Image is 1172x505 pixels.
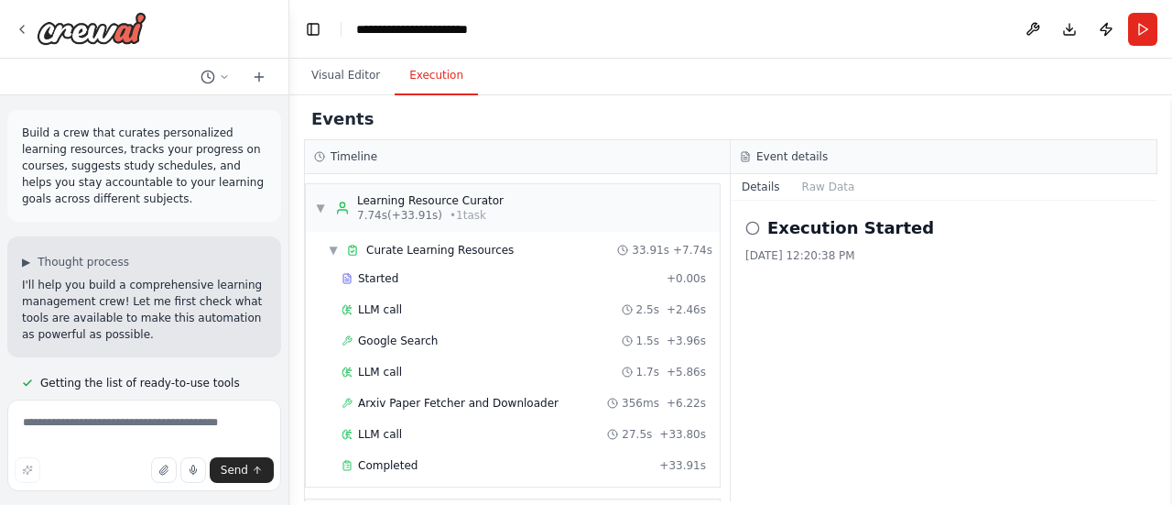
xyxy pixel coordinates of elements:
[37,12,146,45] img: Logo
[636,334,659,348] span: 1.5s
[193,66,237,88] button: Switch to previous chat
[38,255,129,269] span: Thought process
[395,57,478,95] button: Execution
[659,458,706,473] span: + 33.91s
[328,243,339,258] span: ▼
[180,457,206,483] button: Click to speak your automation idea
[667,302,706,317] span: + 2.46s
[297,57,395,95] button: Visual Editor
[358,396,559,411] span: Arxiv Paper Fetcher and Downloader
[22,255,129,269] button: ▶Thought process
[673,243,712,258] span: + 7.74s
[731,174,791,200] button: Details
[667,334,706,348] span: + 3.96s
[358,334,438,348] span: Google Search
[358,427,402,442] span: LLM call
[151,457,177,483] button: Upload files
[745,248,1143,263] div: [DATE] 12:20:38 PM
[357,208,442,223] span: 7.74s (+33.91s)
[15,457,40,483] button: Improve this prompt
[358,302,402,317] span: LLM call
[357,193,504,208] div: Learning Resource Curator
[315,201,326,215] span: ▼
[22,277,266,343] p: I'll help you build a comprehensive learning management crew! Let me first check what tools are a...
[636,302,659,317] span: 2.5s
[636,365,659,379] span: 1.7s
[358,271,398,286] span: Started
[331,149,377,164] h3: Timeline
[667,396,706,411] span: + 6.22s
[300,16,326,42] button: Hide left sidebar
[244,66,274,88] button: Start a new chat
[632,243,669,258] span: 33.91s
[450,208,486,223] span: • 1 task
[358,458,418,473] span: Completed
[622,396,659,411] span: 356ms
[767,215,934,241] h2: Execution Started
[667,271,706,286] span: + 0.00s
[756,149,828,164] h3: Event details
[210,457,274,483] button: Send
[366,243,514,258] span: Curate Learning Resources
[22,255,30,269] span: ▶
[667,365,706,379] span: + 5.86s
[622,427,652,442] span: 27.5s
[791,174,866,200] button: Raw Data
[22,125,266,207] p: Build a crew that curates personalized learning resources, tracks your progress on courses, sugge...
[356,20,468,38] nav: breadcrumb
[659,427,706,442] span: + 33.80s
[358,365,402,379] span: LLM call
[311,106,374,132] h2: Events
[40,376,240,390] span: Getting the list of ready-to-use tools
[221,463,248,478] span: Send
